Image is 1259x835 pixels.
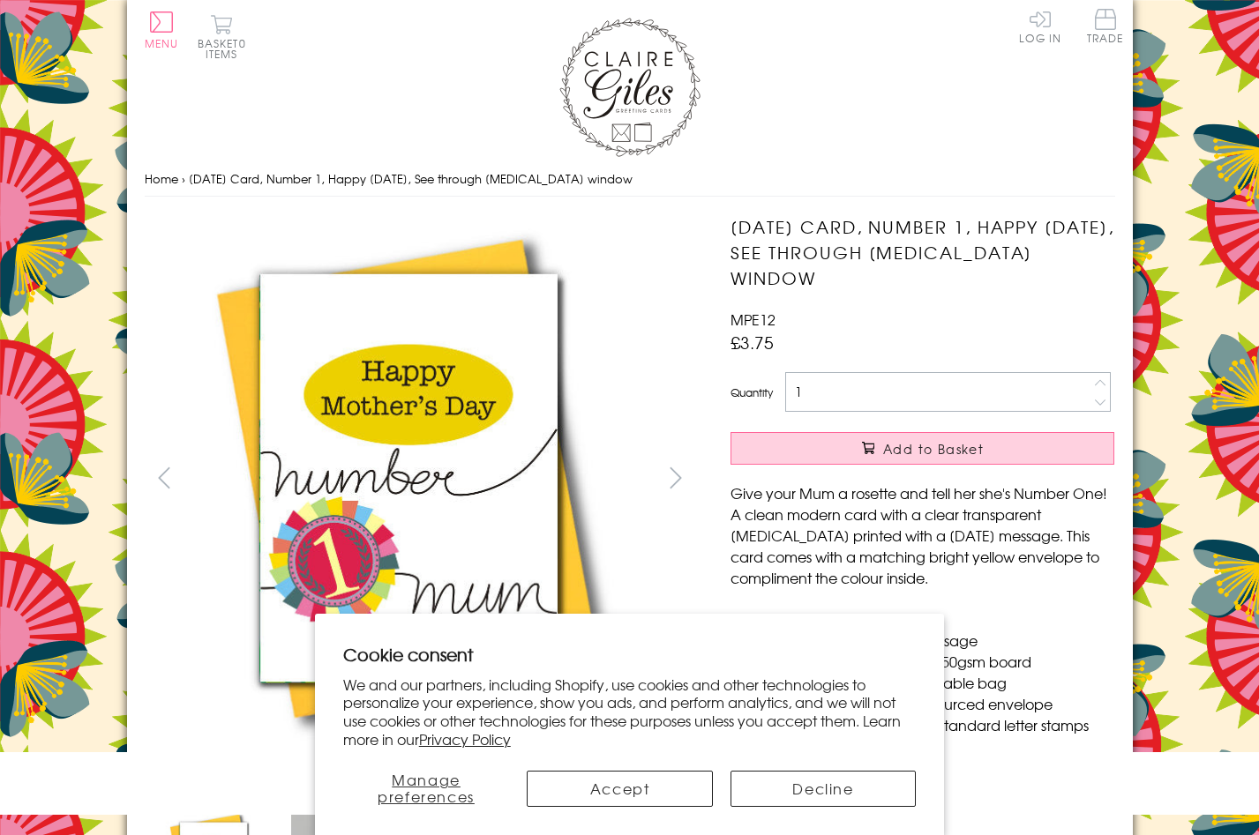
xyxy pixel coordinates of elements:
[731,214,1114,290] h1: [DATE] Card, Number 1, Happy [DATE], See through [MEDICAL_DATA] window
[731,482,1114,588] p: Give your Mum a rosette and tell her she's Number One! A clean modern card with a clear transpare...
[343,675,917,749] p: We and our partners, including Shopify, use cookies and other technologies to personalize your ex...
[145,161,1115,198] nav: breadcrumbs
[419,728,511,749] a: Privacy Policy
[656,458,695,497] button: next
[145,170,178,187] a: Home
[731,330,774,354] span: £3.75
[1087,9,1124,43] span: Trade
[343,642,917,667] h2: Cookie consent
[731,432,1114,465] button: Add to Basket
[559,18,701,157] img: Claire Giles Greetings Cards
[748,608,1114,630] li: Dimensions: 160mm x 120mm
[343,771,510,807] button: Manage preferences
[145,35,179,51] span: Menu
[527,771,712,807] button: Accept
[695,214,1225,743] img: Mother's Day Card, Number 1, Happy Mother's Day, See through acetate window
[1087,9,1124,47] a: Trade
[731,771,916,807] button: Decline
[145,11,179,48] button: Menu
[378,769,475,807] span: Manage preferences
[731,309,776,330] span: MPE12
[883,440,984,458] span: Add to Basket
[144,214,673,743] img: Mother's Day Card, Number 1, Happy Mother's Day, See through acetate window
[189,170,633,187] span: [DATE] Card, Number 1, Happy [DATE], See through [MEDICAL_DATA] window
[182,170,185,187] span: ›
[145,458,184,497] button: prev
[731,384,773,400] label: Quantity
[206,35,246,62] span: 0 items
[198,14,246,59] button: Basket0 items
[1019,9,1061,43] a: Log In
